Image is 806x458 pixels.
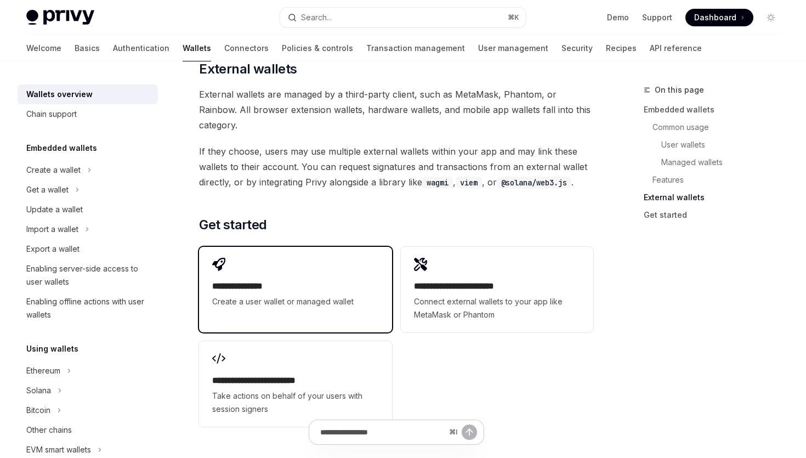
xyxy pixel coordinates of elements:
[301,11,332,24] div: Search...
[18,160,158,180] button: Toggle Create a wallet section
[462,425,477,440] button: Send message
[26,163,81,177] div: Create a wallet
[18,420,158,440] a: Other chains
[18,104,158,124] a: Chain support
[26,443,91,456] div: EVM smart wallets
[642,12,672,23] a: Support
[26,384,51,397] div: Solana
[762,9,780,26] button: Toggle dark mode
[606,35,637,61] a: Recipes
[26,295,151,321] div: Enabling offline actions with user wallets
[478,35,548,61] a: User management
[644,189,788,206] a: External wallets
[26,35,61,61] a: Welcome
[456,177,482,189] code: viem
[644,171,788,189] a: Features
[212,295,378,308] span: Create a user wallet or managed wallet
[694,12,736,23] span: Dashboard
[414,295,580,321] span: Connect external wallets to your app like MetaMask or Phantom
[183,35,211,61] a: Wallets
[26,203,83,216] div: Update a wallet
[26,404,50,417] div: Bitcoin
[561,35,593,61] a: Security
[26,142,97,155] h5: Embedded wallets
[26,88,93,101] div: Wallets overview
[607,12,629,23] a: Demo
[26,242,80,256] div: Export a wallet
[75,35,100,61] a: Basics
[212,389,378,416] span: Take actions on behalf of your users with session signers
[18,84,158,104] a: Wallets overview
[685,9,753,26] a: Dashboard
[199,216,266,234] span: Get started
[18,239,158,259] a: Export a wallet
[224,35,269,61] a: Connectors
[644,101,788,118] a: Embedded wallets
[650,35,702,61] a: API reference
[644,154,788,171] a: Managed wallets
[26,183,69,196] div: Get a wallet
[113,35,169,61] a: Authentication
[199,60,297,78] span: External wallets
[508,13,519,22] span: ⌘ K
[282,35,353,61] a: Policies & controls
[18,219,158,239] button: Toggle Import a wallet section
[18,292,158,325] a: Enabling offline actions with user wallets
[26,223,78,236] div: Import a wallet
[18,400,158,420] button: Toggle Bitcoin section
[18,180,158,200] button: Toggle Get a wallet section
[655,83,704,97] span: On this page
[280,8,525,27] button: Open search
[18,259,158,292] a: Enabling server-side access to user wallets
[26,342,78,355] h5: Using wallets
[644,118,788,136] a: Common usage
[26,262,151,289] div: Enabling server-side access to user wallets
[199,144,593,190] span: If they choose, users may use multiple external wallets within your app and may link these wallet...
[18,361,158,381] button: Toggle Ethereum section
[366,35,465,61] a: Transaction management
[320,420,445,444] input: Ask a question...
[26,108,77,121] div: Chain support
[644,136,788,154] a: User wallets
[644,206,788,224] a: Get started
[26,364,60,377] div: Ethereum
[199,87,593,133] span: External wallets are managed by a third-party client, such as MetaMask, Phantom, or Rainbow. All ...
[497,177,571,189] code: @solana/web3.js
[18,381,158,400] button: Toggle Solana section
[18,200,158,219] a: Update a wallet
[422,177,453,189] code: wagmi
[26,423,72,437] div: Other chains
[26,10,94,25] img: light logo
